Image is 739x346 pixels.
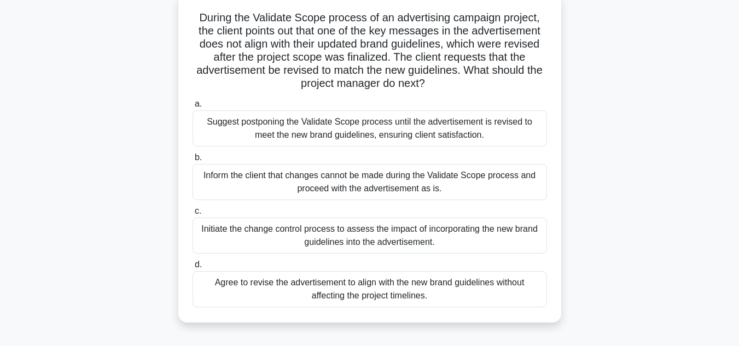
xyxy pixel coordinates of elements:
[193,164,547,200] div: Inform the client that changes cannot be made during the Validate Scope process and proceed with ...
[193,271,547,307] div: Agree to revise the advertisement to align with the new brand guidelines without affecting the pr...
[191,11,548,91] h5: During the Validate Scope process of an advertising campaign project, the client points out that ...
[193,218,547,254] div: Initiate the change control process to assess the impact of incorporating the new brand guideline...
[195,206,201,215] span: c.
[193,110,547,146] div: Suggest postponing the Validate Scope process until the advertisement is revised to meet the new ...
[195,260,202,269] span: d.
[195,99,202,108] span: a.
[195,153,202,162] span: b.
